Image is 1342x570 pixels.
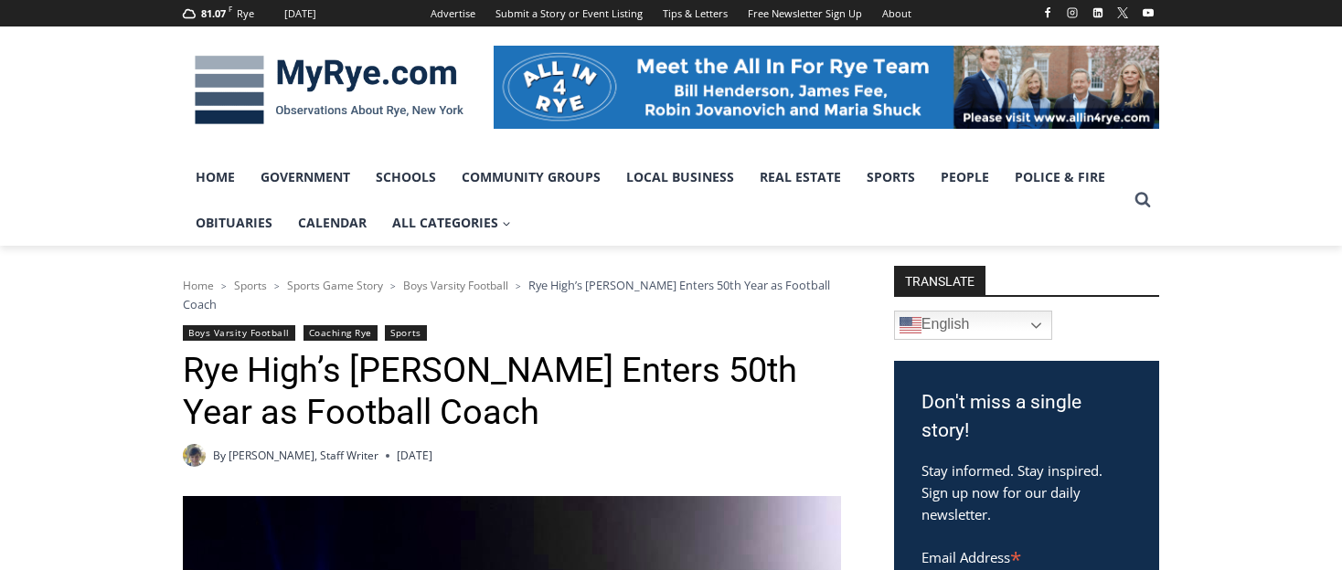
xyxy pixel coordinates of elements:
[183,277,830,311] span: Rye High’s [PERSON_NAME] Enters 50th Year as Football Coach
[183,444,206,467] a: Author image
[921,459,1132,525] p: Stay informed. Stay inspired. Sign up now for our daily newsletter.
[516,280,521,292] span: >
[304,325,378,341] a: Coaching Rye
[403,278,508,293] a: Boys Varsity Football
[274,280,280,292] span: >
[894,266,985,295] strong: TRANSLATE
[183,43,475,138] img: MyRye.com
[183,278,214,293] a: Home
[287,278,383,293] a: Sports Game Story
[921,388,1132,446] h3: Don't miss a single story!
[201,6,226,20] span: 81.07
[285,200,379,246] a: Calendar
[379,200,524,246] a: All Categories
[237,5,254,22] div: Rye
[900,314,921,336] img: en
[213,447,226,464] span: By
[229,448,378,463] a: [PERSON_NAME], Staff Writer
[392,213,511,233] span: All Categories
[747,154,854,200] a: Real Estate
[894,311,1052,340] a: English
[183,350,846,433] h1: Rye High’s [PERSON_NAME] Enters 50th Year as Football Coach
[183,444,206,467] img: (PHOTO: MyRye.com 2024 Head Intern, Editor and now Staff Writer Charlie Morris. Contributed.)Char...
[613,154,747,200] a: Local Business
[183,325,295,341] a: Boys Varsity Football
[183,276,846,313] nav: Breadcrumbs
[1112,2,1134,24] a: X
[1126,184,1159,216] button: View Search Form
[183,154,1126,247] nav: Primary Navigation
[284,5,316,22] div: [DATE]
[385,325,426,341] a: Sports
[363,154,449,200] a: Schools
[1061,2,1083,24] a: Instagram
[183,200,285,246] a: Obituaries
[1037,2,1059,24] a: Facebook
[221,280,227,292] span: >
[234,278,267,293] a: Sports
[390,280,396,292] span: >
[183,154,248,200] a: Home
[229,4,232,14] span: F
[928,154,1002,200] a: People
[1137,2,1159,24] a: YouTube
[494,46,1159,128] img: All in for Rye
[1087,2,1109,24] a: Linkedin
[854,154,928,200] a: Sports
[248,154,363,200] a: Government
[1002,154,1118,200] a: Police & Fire
[449,154,613,200] a: Community Groups
[397,447,432,464] time: [DATE]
